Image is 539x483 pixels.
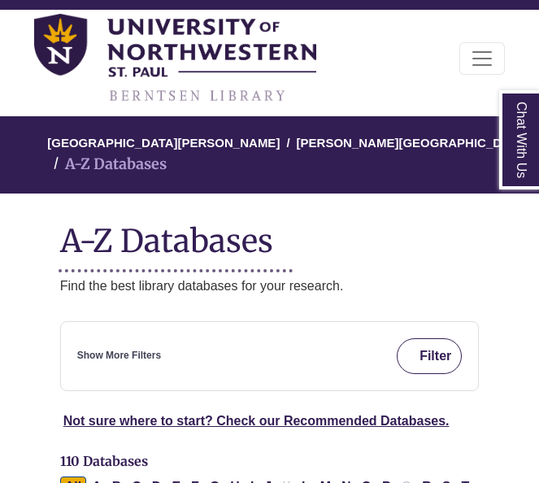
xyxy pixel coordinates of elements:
a: Show More Filters [77,348,161,363]
button: Filter [397,338,462,374]
nav: breadcrumb [60,116,480,194]
p: Find the best library databases for your research. [60,276,480,297]
a: Not sure where to start? Check our Recommended Databases. [63,414,450,428]
h1: A-Z Databases [60,210,480,259]
img: library_home [34,14,316,103]
a: [PERSON_NAME][GEOGRAPHIC_DATA] [297,133,529,150]
a: [GEOGRAPHIC_DATA][PERSON_NAME] [47,133,280,150]
li: A-Z Databases [47,153,167,176]
span: 110 Databases [60,453,148,469]
button: Toggle navigation [459,42,505,75]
